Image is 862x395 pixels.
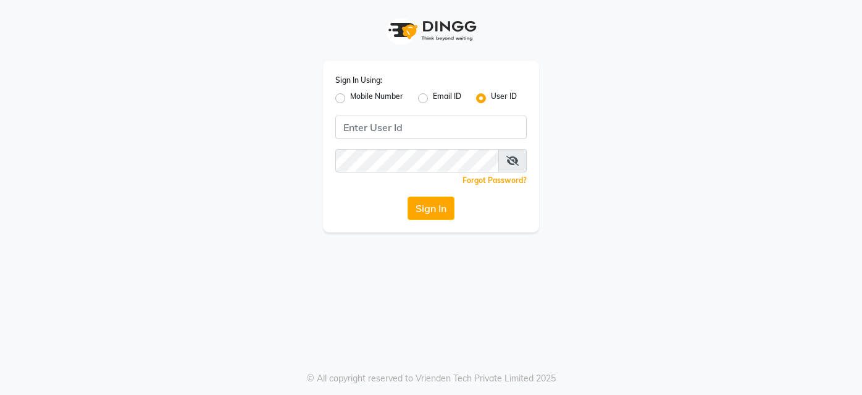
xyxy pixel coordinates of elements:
[350,91,403,106] label: Mobile Number
[408,197,454,220] button: Sign In
[491,91,517,106] label: User ID
[382,12,480,49] img: logo1.svg
[462,176,527,185] a: Forgot Password?
[335,75,382,86] label: Sign In Using:
[433,91,461,106] label: Email ID
[335,149,499,172] input: Username
[335,116,527,139] input: Username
